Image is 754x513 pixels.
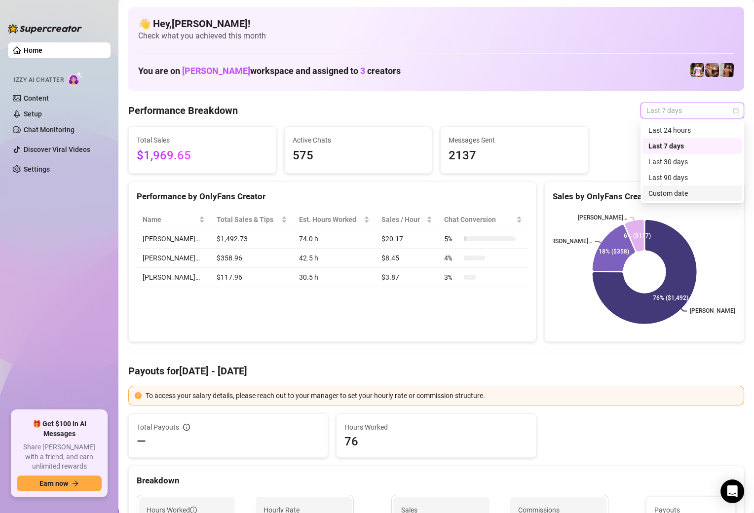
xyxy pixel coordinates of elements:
img: logo-BBDzfeDw.svg [8,24,82,34]
div: Last 30 days [642,154,742,170]
span: calendar [733,108,739,113]
th: Chat Conversion [438,210,528,229]
a: Home [24,46,42,54]
span: 🎁 Get $100 in AI Messages [17,419,102,439]
span: Chat Conversion [444,214,514,225]
div: Last 7 days [642,138,742,154]
div: Last 24 hours [648,125,736,136]
td: $1,492.73 [211,229,293,249]
a: Chat Monitoring [24,126,75,134]
div: Performance by OnlyFans Creator [137,190,528,203]
span: Messages Sent [449,135,580,146]
th: Name [137,210,211,229]
span: 575 [293,147,424,165]
span: 3 [360,66,365,76]
a: Discover Viral Videos [24,146,90,153]
div: Last 7 days [648,141,736,151]
span: arrow-right [72,480,79,487]
span: Active Chats [293,135,424,146]
div: Custom date [642,185,742,201]
div: Breakdown [137,474,736,487]
text: [PERSON_NAME]… [542,238,592,245]
img: AI Chatter [68,72,83,86]
td: 74.0 h [293,229,376,249]
div: Custom date [648,188,736,199]
button: Earn nowarrow-right [17,476,102,491]
span: Name [143,214,197,225]
div: Last 30 days [648,156,736,167]
span: Earn now [39,479,68,487]
div: Sales by OnlyFans Creator [553,190,736,203]
h4: Performance Breakdown [128,104,238,117]
td: [PERSON_NAME]… [137,268,211,287]
span: Share [PERSON_NAME] with a friend, and earn unlimited rewards [17,442,102,472]
img: Zach [720,63,734,77]
span: Total Sales [137,135,268,146]
div: To access your salary details, please reach out to your manager to set your hourly rate or commis... [146,390,738,401]
h4: Payouts for [DATE] - [DATE] [128,364,744,378]
a: Setup [24,110,42,118]
span: Total Sales & Tips [217,214,279,225]
td: $8.45 [376,249,438,268]
span: [PERSON_NAME] [182,66,250,76]
img: Hector [690,63,704,77]
span: 2137 [449,147,580,165]
div: Est. Hours Worked [299,214,362,225]
span: 4 % [444,253,460,263]
td: [PERSON_NAME]… [137,229,211,249]
div: Last 90 days [648,172,736,183]
h1: You are on workspace and assigned to creators [138,66,401,76]
th: Sales / Hour [376,210,438,229]
text: [PERSON_NAME]… [577,215,627,221]
td: $3.87 [376,268,438,287]
text: [PERSON_NAME]… [690,308,739,315]
a: Content [24,94,49,102]
span: info-circle [183,424,190,431]
h4: 👋 Hey, [PERSON_NAME] ! [138,17,734,31]
div: Last 90 days [642,170,742,185]
span: 5 % [444,233,460,244]
td: [PERSON_NAME]… [137,249,211,268]
span: 3 % [444,272,460,283]
a: Settings [24,165,50,173]
td: 42.5 h [293,249,376,268]
span: 76 [344,434,528,449]
span: Sales / Hour [381,214,424,225]
span: Total Payouts [137,422,179,433]
span: — [137,434,146,449]
span: Last 7 days [646,103,738,118]
td: $117.96 [211,268,293,287]
span: Hours Worked [344,422,528,433]
td: $358.96 [211,249,293,268]
span: Check what you achieved this month [138,31,734,41]
td: $20.17 [376,229,438,249]
span: $1,969.65 [137,147,268,165]
th: Total Sales & Tips [211,210,293,229]
div: Last 24 hours [642,122,742,138]
span: Izzy AI Chatter [14,75,64,85]
div: Open Intercom Messenger [720,479,744,503]
span: exclamation-circle [135,392,142,399]
td: 30.5 h [293,268,376,287]
img: Osvaldo [705,63,719,77]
